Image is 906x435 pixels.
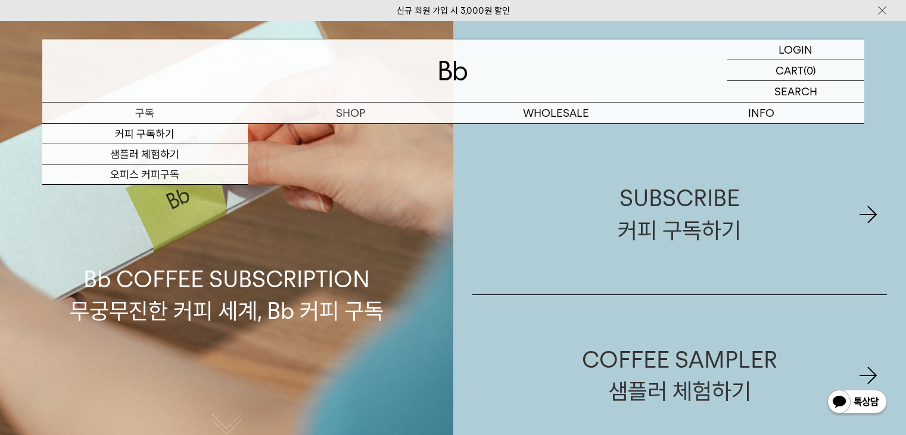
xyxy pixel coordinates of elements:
[659,102,864,123] p: INFO
[774,81,817,102] p: SEARCH
[826,389,888,417] img: 카카오톡 채널 1:1 채팅 버튼
[727,39,864,60] a: LOGIN
[42,124,248,144] a: 커피 구독하기
[776,60,804,80] p: CART
[397,5,510,16] a: 신규 회원 가입 시 3,000원 할인
[727,60,864,81] a: CART (0)
[779,39,812,60] p: LOGIN
[42,144,248,164] a: 샘플러 체험하기
[804,60,816,80] p: (0)
[42,164,248,185] a: 오피스 커피구독
[42,102,248,123] a: 구독
[70,150,384,327] p: Bb COFFEE SUBSCRIPTION 무궁무진한 커피 세계, Bb 커피 구독
[618,182,741,246] div: SUBSCRIBE 커피 구독하기
[439,61,468,80] img: 로고
[453,102,659,123] p: WHOLESALE
[582,344,777,407] div: COFFEE SAMPLER 샘플러 체험하기
[248,102,453,123] a: SHOP
[472,134,888,294] a: SUBSCRIBE커피 구독하기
